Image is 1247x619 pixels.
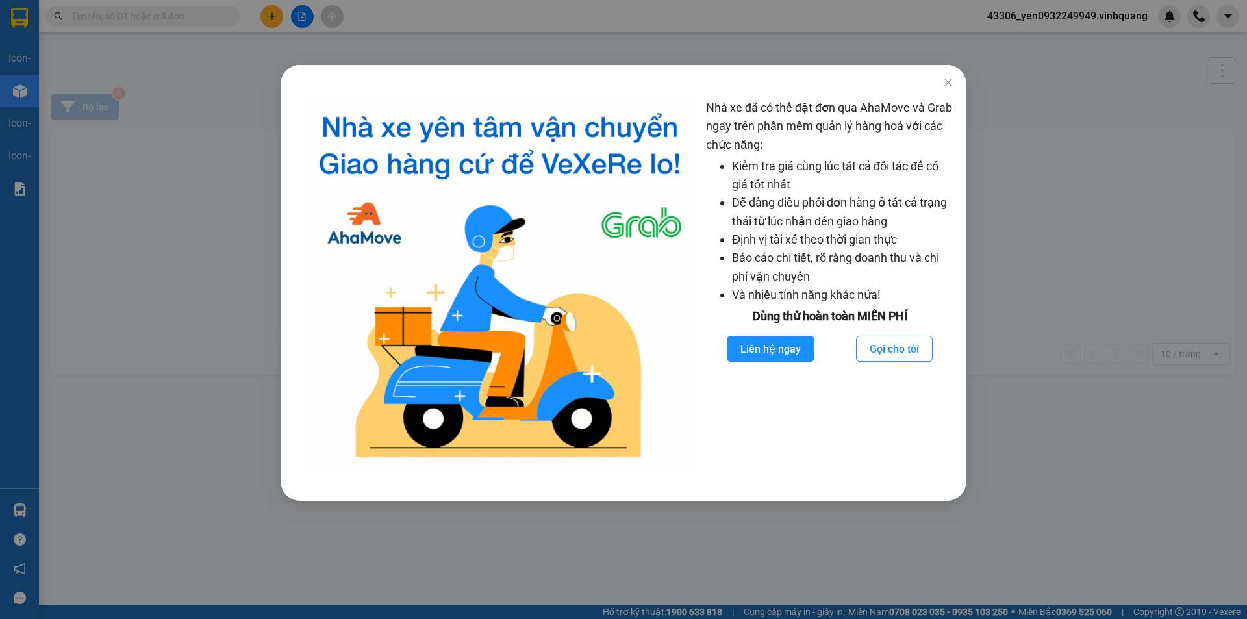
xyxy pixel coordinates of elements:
li: Định vị tài xế theo thời gian thực [732,231,953,249]
li: Báo cáo chi tiết, rõ ràng doanh thu và chi phí vận chuyển [732,249,953,286]
li: Và nhiều tính năng khác nữa! [732,286,953,304]
span: Gọi cho tôi [870,341,919,357]
button: Liên hệ ngay [727,336,814,362]
div: Nhà xe đã có thể đặt đơn qua AhaMove và Grab ngay trên phần mềm quản lý hàng hoá với các chức năng: [706,99,953,468]
li: Dễ dàng điều phối đơn hàng ở tất cả trạng thái từ lúc nhận đến giao hàng [732,194,953,231]
img: logo [304,99,696,468]
li: Kiểm tra giá cùng lúc tất cả đối tác để có giá tốt nhất [732,157,953,194]
span: close [943,77,953,88]
span: Liên hệ ngay [740,341,801,357]
div: Dùng thử hoàn toàn MIỄN PHÍ [706,307,953,325]
button: Gọi cho tôi [856,336,933,362]
button: Close [930,65,966,101]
